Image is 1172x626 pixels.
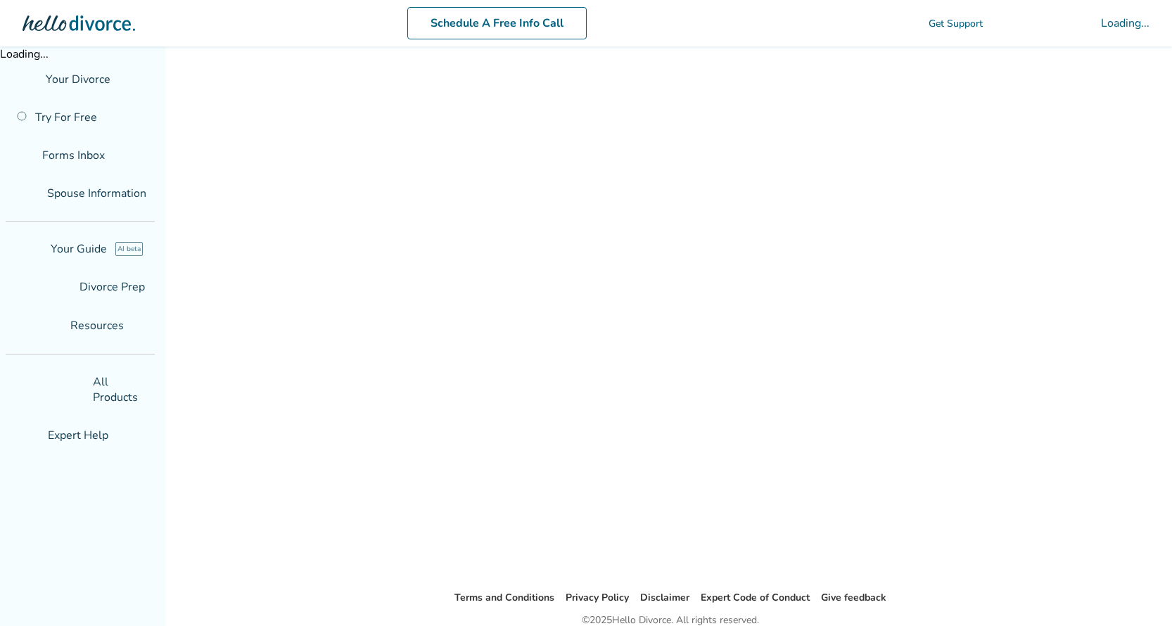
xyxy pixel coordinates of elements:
span: people [8,188,39,199]
span: expand_more [124,317,216,334]
span: list_alt_check [8,281,71,293]
a: phone_in_talkGet Support [858,17,983,30]
a: Schedule A Free Info Call [407,7,587,39]
span: shopping_cart [994,15,1090,32]
a: Terms and Conditions [454,591,554,604]
span: inbox [8,150,34,161]
div: Loading... [1101,15,1149,31]
span: explore [8,243,42,255]
span: phone_in_talk [858,18,923,29]
li: Give feedback [821,589,886,606]
a: Expert Code of Conduct [701,591,810,604]
span: menu_book [8,320,62,331]
span: flag_2 [8,74,37,85]
span: groups [8,430,39,441]
a: Privacy Policy [566,591,629,604]
span: Get Support [929,17,983,30]
span: Forms Inbox [42,148,105,163]
span: shopping_basket [8,384,84,395]
li: Disclaimer [640,589,689,606]
span: AI beta [115,242,143,256]
span: Resources [8,318,124,333]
